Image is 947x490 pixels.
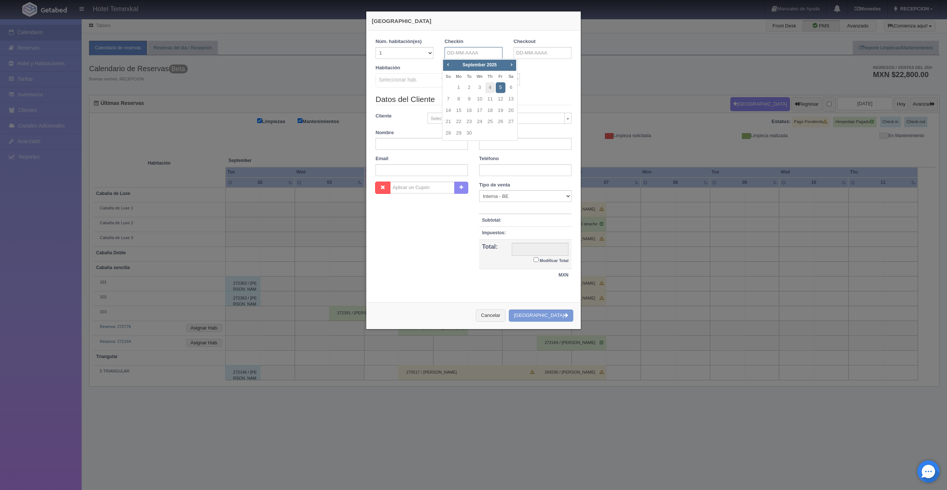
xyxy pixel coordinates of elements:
[476,309,505,322] button: Cancelar
[376,38,422,45] label: Núm. habitación(es)
[479,214,509,227] th: Subtotal:
[506,94,516,105] a: 13
[445,47,502,59] input: DD-MM-AAAA
[454,128,463,139] a: 29
[488,74,492,79] span: Thursday
[443,128,453,139] a: 28
[485,94,495,105] a: 11
[454,105,463,116] a: 15
[476,74,482,79] span: Wednesday
[464,128,474,139] a: 30
[485,105,495,116] a: 18
[372,17,575,25] h4: [GEOGRAPHIC_DATA]
[485,116,495,127] a: 25
[464,94,474,105] a: 9
[464,116,474,127] a: 23
[370,113,422,120] label: Cliente
[498,74,502,79] span: Friday
[479,155,499,162] label: Teléfono
[506,116,516,127] a: 27
[487,62,497,67] span: 2025
[506,82,516,93] a: 6
[496,94,505,105] a: 12
[445,38,463,45] label: Checkin
[444,60,452,69] a: Prev
[431,113,562,124] span: Seleccionar / Crear cliente
[379,75,417,83] span: Seleccionar hab.
[390,182,455,193] input: Aplicar un Cupón
[496,82,505,93] a: 5
[508,62,514,67] span: Next
[508,74,513,79] span: Saturday
[475,94,484,105] a: 10
[514,47,571,59] input: DD-MM-AAAA
[454,94,463,105] a: 8
[540,258,568,263] small: Modificar Total
[464,105,474,116] a: 16
[427,113,572,124] a: Seleccionar / Crear cliente
[454,116,463,127] a: 22
[479,239,509,269] th: Total:
[496,105,505,116] a: 19
[456,74,462,79] span: Monday
[462,62,485,67] span: September
[446,74,451,79] span: Sunday
[558,272,568,278] strong: MXN
[506,105,516,116] a: 20
[443,116,453,127] a: 21
[479,227,509,239] th: Impuestos:
[475,116,484,127] a: 24
[475,82,484,93] a: 3
[475,105,484,116] a: 17
[443,105,453,116] a: 14
[443,94,453,105] a: 7
[454,82,463,93] a: 1
[534,257,538,262] input: Modificar Total
[445,62,451,67] span: Prev
[508,60,516,69] a: Next
[467,74,471,79] span: Tuesday
[376,94,571,105] legend: Datos del Cliente
[514,38,535,45] label: Checkout
[376,155,389,162] label: Email
[376,64,400,72] label: Habitación
[376,129,394,136] label: Nombre
[485,82,495,93] a: 4
[496,116,505,127] a: 26
[479,182,510,189] label: Tipo de venta
[464,82,474,93] a: 2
